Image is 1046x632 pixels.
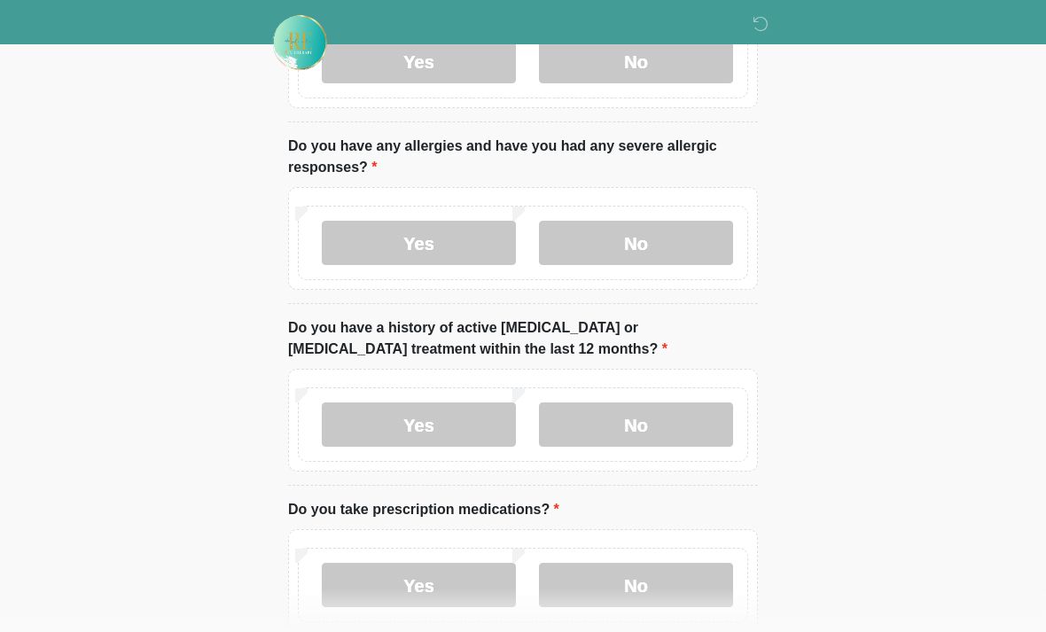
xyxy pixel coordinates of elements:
[288,499,559,520] label: Do you take prescription medications?
[270,13,329,72] img: Rehydrate Aesthetics & Wellness Logo
[288,136,758,178] label: Do you have any allergies and have you had any severe allergic responses?
[322,402,516,447] label: Yes
[322,563,516,607] label: Yes
[322,221,516,265] label: Yes
[539,402,733,447] label: No
[539,563,733,607] label: No
[539,221,733,265] label: No
[288,317,758,360] label: Do you have a history of active [MEDICAL_DATA] or [MEDICAL_DATA] treatment within the last 12 mon...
